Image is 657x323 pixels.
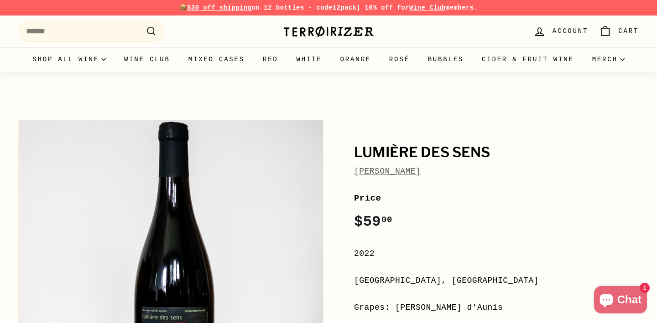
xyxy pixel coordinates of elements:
[381,215,392,225] sup: 00
[354,274,639,287] div: [GEOGRAPHIC_DATA], [GEOGRAPHIC_DATA]
[179,47,254,72] a: Mixed Cases
[23,47,115,72] summary: Shop all wine
[287,47,331,72] a: White
[354,213,392,230] span: $59
[473,47,583,72] a: Cider & Fruit Wine
[354,191,639,205] label: Price
[254,47,287,72] a: Red
[187,4,252,11] span: $30 off shipping
[18,3,639,13] p: 📦 on 12 bottles - code | 10% off for members.
[594,18,644,45] a: Cart
[354,145,639,160] h1: Lumière des Sens
[591,286,650,316] inbox-online-store-chat: Shopify online store chat
[354,247,639,260] div: 2022
[419,47,473,72] a: Bubbles
[333,4,357,11] strong: 12pack
[354,167,421,176] a: [PERSON_NAME]
[354,301,639,314] div: Grapes: [PERSON_NAME] d'Aunis
[380,47,419,72] a: Rosé
[115,47,179,72] a: Wine Club
[553,26,588,36] span: Account
[528,18,594,45] a: Account
[331,47,380,72] a: Orange
[409,4,446,11] a: Wine Club
[618,26,639,36] span: Cart
[583,47,634,72] summary: Merch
